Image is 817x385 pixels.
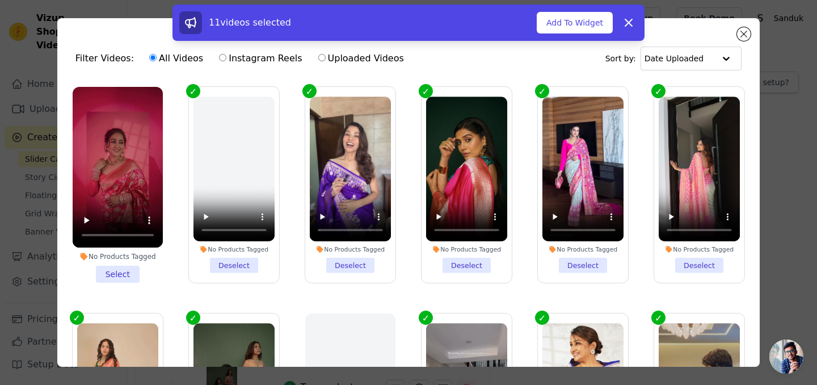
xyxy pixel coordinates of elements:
[149,51,204,66] label: All Videos
[193,245,275,253] div: No Products Tagged
[537,12,613,34] button: Add To Widget
[218,51,302,66] label: Instagram Reels
[75,45,410,72] div: Filter Videos:
[73,252,163,261] div: No Products Tagged
[310,245,391,253] div: No Products Tagged
[769,340,803,374] div: Open chat
[209,17,291,28] span: 11 videos selected
[605,47,742,70] div: Sort by:
[318,51,405,66] label: Uploaded Videos
[659,245,740,253] div: No Products Tagged
[426,245,507,253] div: No Products Tagged
[542,245,624,253] div: No Products Tagged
